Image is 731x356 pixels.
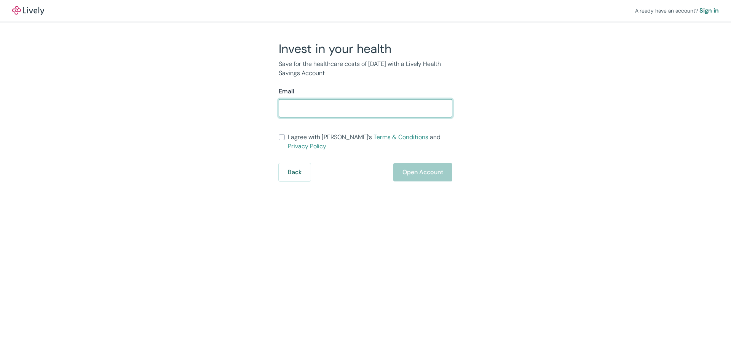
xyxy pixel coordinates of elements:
[288,133,452,151] span: I agree with [PERSON_NAME]’s and
[279,163,311,181] button: Back
[12,6,44,15] a: LivelyLively
[699,6,719,15] a: Sign in
[288,142,326,150] a: Privacy Policy
[279,59,452,78] p: Save for the healthcare costs of [DATE] with a Lively Health Savings Account
[279,87,294,96] label: Email
[635,6,719,15] div: Already have an account?
[373,133,428,141] a: Terms & Conditions
[12,6,44,15] img: Lively
[279,41,452,56] h2: Invest in your health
